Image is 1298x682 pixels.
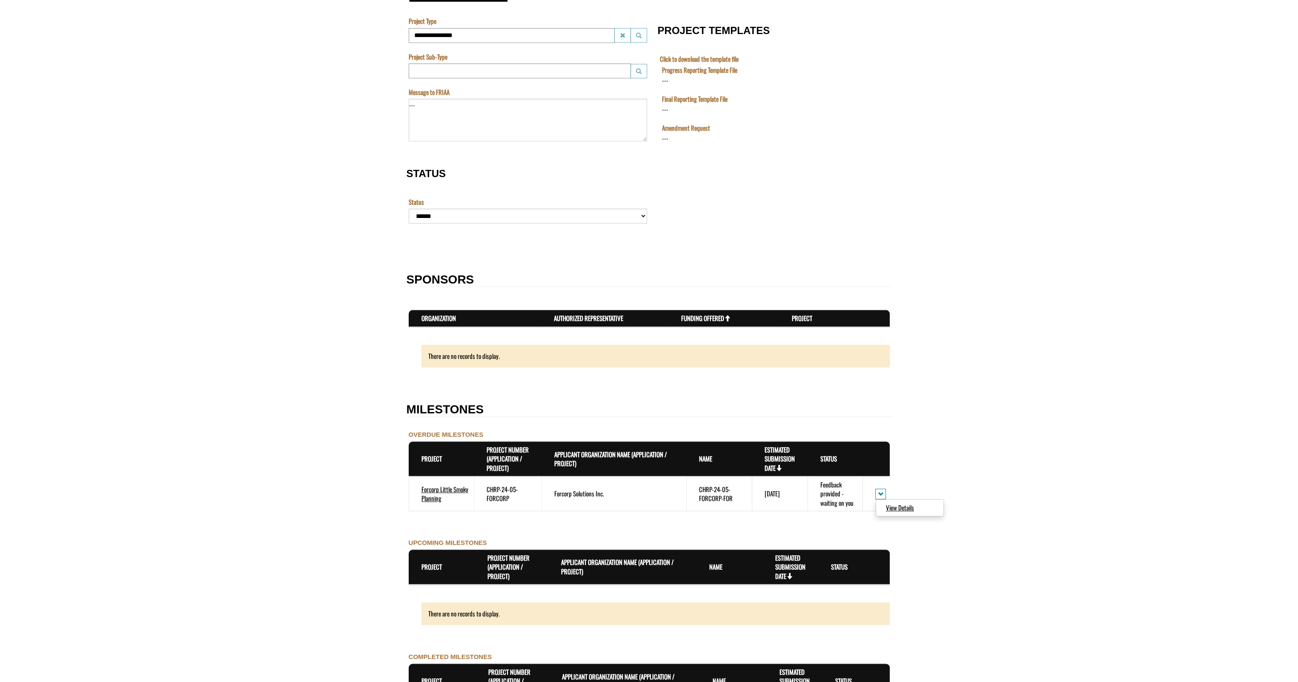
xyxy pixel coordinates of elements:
[862,441,889,476] th: Actions
[658,16,892,163] fieldset: PROJECT TEMPLATES
[2,68,9,77] div: ---
[681,313,731,323] a: Funding Offered
[421,484,468,503] a: Forcorp Little Smoky Planning
[554,450,667,468] a: Applicant Organization Name (Application / Project)
[421,602,890,625] div: There are no records to display.
[660,54,739,63] label: Click to download the template file
[2,10,9,19] div: ---
[765,445,795,473] a: Estimated Submission Date
[875,489,886,499] button: action menu
[407,292,892,386] fieldset: Section
[831,562,848,571] a: Status
[409,63,631,78] input: Project Sub-Type
[421,562,442,571] a: Project
[409,28,615,43] input: Project Type
[407,159,649,233] fieldset: STATUS
[409,652,492,661] label: COMPLETED MILESTONES
[407,273,892,287] h2: SPONSORS
[409,52,447,61] label: Project Sub-Type
[407,241,649,256] fieldset: Section
[765,489,780,498] time: [DATE]
[561,557,674,576] a: Applicant Organization Name (Application / Project)
[877,502,943,513] a: View details
[775,553,805,581] a: Estimated Submission Date
[709,562,722,571] a: Name
[407,403,892,417] h2: MILESTONES
[792,313,812,323] a: Project
[873,550,889,585] th: Actions
[614,28,631,43] button: Project Type Clear lookup field
[658,25,892,36] h3: PROJECT TEMPLATES
[630,64,647,78] button: Project Sub-Type Launch lookup modal
[421,454,442,463] a: Project
[407,168,649,179] h3: STATUS
[409,100,415,109] div: —
[554,313,623,323] a: Authorized Representative
[409,476,474,511] td: Forcorp Little Smoky Planning
[421,345,890,367] div: There are no records to display.
[808,476,862,511] td: Feedback provided - waiting on you
[409,602,890,625] div: There are no records to display.
[2,29,68,38] label: Final Reporting Template File
[542,476,686,511] td: Forcorp Solutions Inc.
[630,28,647,43] button: Project Type Launch lookup modal
[421,313,456,323] a: Organization
[2,58,50,67] label: File field for users to download amendment request template
[2,39,9,48] div: ---
[409,99,647,141] textarea: Message to FRIAA
[820,454,837,463] a: Status
[409,345,890,367] div: There are no records to display.
[699,454,712,463] a: Name
[862,476,889,511] td: action menu
[409,430,484,439] label: OVERDUE MILESTONES
[487,445,529,473] a: Project Number (Application / Project)
[409,88,450,97] label: Message to FRIAA
[409,17,436,26] label: Project Type
[409,198,424,206] label: Status
[474,476,542,511] td: CHRP-24-05-FORCORP
[487,553,530,581] a: Project Number (Application / Project)
[686,476,752,511] td: CHRP-24-05-FORCORP-FOR
[752,476,808,511] td: 3/29/2025
[409,538,487,547] label: UPCOMING MILESTONES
